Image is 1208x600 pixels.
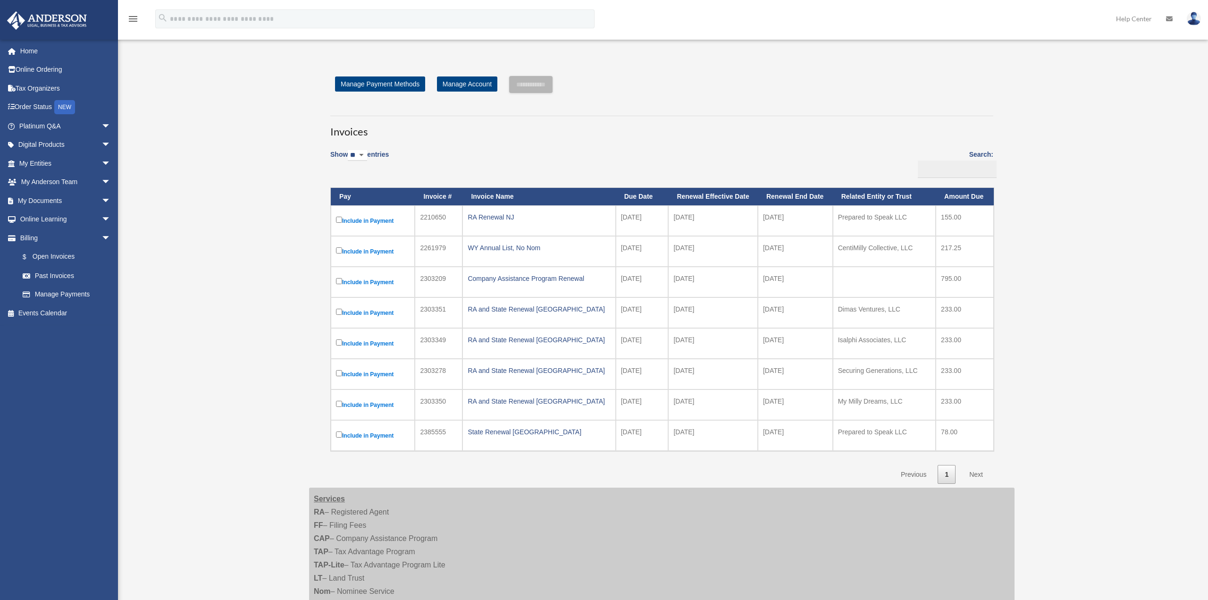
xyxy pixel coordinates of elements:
[127,13,139,25] i: menu
[668,297,758,328] td: [DATE]
[437,76,497,92] a: Manage Account
[468,211,610,224] div: RA Renewal NJ
[101,135,120,155] span: arrow_drop_down
[468,395,610,408] div: RA and State Renewal [GEOGRAPHIC_DATA]
[936,188,994,205] th: Amount Due: activate to sort column ascending
[415,205,462,236] td: 2210650
[616,420,669,451] td: [DATE]
[833,297,936,328] td: Dimas Ventures, LLC
[894,465,933,484] a: Previous
[758,389,833,420] td: [DATE]
[668,328,758,359] td: [DATE]
[616,205,669,236] td: [DATE]
[668,205,758,236] td: [DATE]
[336,430,410,441] label: Include in Payment
[13,266,120,285] a: Past Invoices
[668,236,758,267] td: [DATE]
[616,188,669,205] th: Due Date: activate to sort column ascending
[336,276,410,288] label: Include in Payment
[54,100,75,114] div: NEW
[918,161,997,178] input: Search:
[468,425,610,439] div: State Renewal [GEOGRAPHIC_DATA]
[938,465,956,484] a: 1
[314,548,328,556] strong: TAP
[616,389,669,420] td: [DATE]
[668,420,758,451] td: [DATE]
[758,267,833,297] td: [DATE]
[415,328,462,359] td: 2303349
[7,210,125,229] a: Online Learningarrow_drop_down
[616,267,669,297] td: [DATE]
[415,420,462,451] td: 2385555
[616,297,669,328] td: [DATE]
[7,135,125,154] a: Digital Productsarrow_drop_down
[616,359,669,389] td: [DATE]
[936,359,994,389] td: 233.00
[336,401,342,407] input: Include in Payment
[936,328,994,359] td: 233.00
[936,236,994,267] td: 217.25
[127,17,139,25] a: menu
[415,267,462,297] td: 2303209
[468,303,610,316] div: RA and State Renewal [GEOGRAPHIC_DATA]
[758,236,833,267] td: [DATE]
[833,236,936,267] td: CentiMilly Collective, LLC
[936,297,994,328] td: 233.00
[468,333,610,346] div: RA and State Renewal [GEOGRAPHIC_DATA]
[101,191,120,211] span: arrow_drop_down
[936,389,994,420] td: 233.00
[158,13,168,23] i: search
[101,210,120,229] span: arrow_drop_down
[758,188,833,205] th: Renewal End Date: activate to sort column ascending
[336,370,342,376] input: Include in Payment
[415,389,462,420] td: 2303350
[336,278,342,284] input: Include in Payment
[101,173,120,192] span: arrow_drop_down
[936,420,994,451] td: 78.00
[7,173,125,192] a: My Anderson Teamarrow_drop_down
[833,389,936,420] td: My Milly Dreams, LLC
[833,205,936,236] td: Prepared to Speak LLC
[314,534,330,542] strong: CAP
[758,328,833,359] td: [DATE]
[758,420,833,451] td: [DATE]
[833,188,936,205] th: Related Entity or Trust: activate to sort column ascending
[330,116,993,139] h3: Invoices
[468,272,610,285] div: Company Assistance Program Renewal
[914,149,993,178] label: Search:
[936,205,994,236] td: 155.00
[833,420,936,451] td: Prepared to Speak LLC
[7,154,125,173] a: My Entitiesarrow_drop_down
[336,307,410,319] label: Include in Payment
[7,60,125,79] a: Online Ordering
[415,188,462,205] th: Invoice #: activate to sort column ascending
[758,205,833,236] td: [DATE]
[415,359,462,389] td: 2303278
[616,328,669,359] td: [DATE]
[336,217,342,223] input: Include in Payment
[7,304,125,322] a: Events Calendar
[314,587,331,595] strong: Nom
[336,431,342,438] input: Include in Payment
[668,359,758,389] td: [DATE]
[7,98,125,117] a: Order StatusNEW
[314,561,344,569] strong: TAP-Lite
[616,236,669,267] td: [DATE]
[833,328,936,359] td: Isalphi Associates, LLC
[101,228,120,248] span: arrow_drop_down
[758,297,833,328] td: [DATE]
[331,188,415,205] th: Pay: activate to sort column descending
[758,359,833,389] td: [DATE]
[7,117,125,135] a: Platinum Q&Aarrow_drop_down
[7,228,120,247] a: Billingarrow_drop_down
[336,368,410,380] label: Include in Payment
[462,188,615,205] th: Invoice Name: activate to sort column ascending
[7,42,125,60] a: Home
[314,521,323,529] strong: FF
[101,154,120,173] span: arrow_drop_down
[336,247,342,254] input: Include in Payment
[348,150,367,161] select: Showentries
[13,285,120,304] a: Manage Payments
[668,267,758,297] td: [DATE]
[28,251,33,263] span: $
